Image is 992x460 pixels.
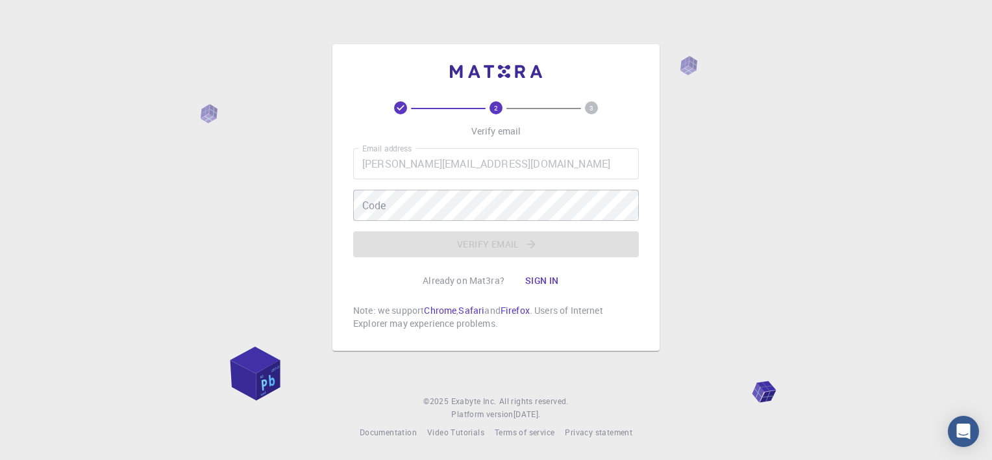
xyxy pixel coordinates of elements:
span: [DATE] . [514,409,541,419]
a: Privacy statement [565,426,632,439]
span: Privacy statement [565,427,632,437]
p: Verify email [471,125,521,138]
p: Already on Mat3ra? [423,274,504,287]
span: Exabyte Inc. [451,396,497,406]
p: Note: we support , and . Users of Internet Explorer may experience problems. [353,304,639,330]
label: Email address [362,143,412,154]
a: Terms of service [495,426,554,439]
text: 2 [494,103,498,112]
span: © 2025 [423,395,451,408]
button: Sign in [515,268,569,294]
text: 3 [589,103,593,112]
a: Chrome [424,304,456,316]
a: Firefox [501,304,530,316]
span: Video Tutorials [427,427,484,437]
a: Documentation [360,426,417,439]
a: Exabyte Inc. [451,395,497,408]
a: Safari [458,304,484,316]
a: Video Tutorials [427,426,484,439]
span: All rights reserved. [499,395,569,408]
span: Platform version [451,408,513,421]
span: Documentation [360,427,417,437]
div: Open Intercom Messenger [948,416,979,447]
a: [DATE]. [514,408,541,421]
span: Terms of service [495,427,554,437]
